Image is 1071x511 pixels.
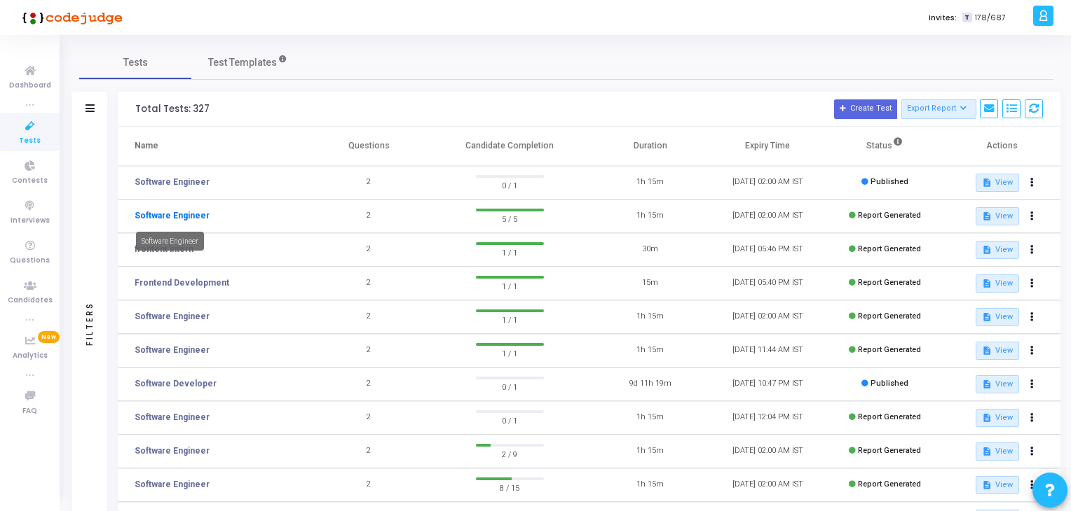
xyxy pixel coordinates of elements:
[592,468,709,502] td: 1h 15m
[135,104,210,115] div: Total Tests: 327
[901,99,976,119] button: Export Report
[135,176,210,188] a: Software Engineer
[476,379,544,393] span: 0 / 1
[12,175,48,187] span: Contests
[208,55,277,70] span: Test Templates
[858,446,921,455] span: Report Generated
[476,346,544,360] span: 1 / 1
[9,80,51,92] span: Dashboard
[976,375,1018,393] button: View
[311,435,428,468] td: 2
[476,279,544,293] span: 1 / 1
[118,127,311,166] th: Name
[709,367,826,401] td: [DATE] 10:47 PM IST
[311,233,428,267] td: 2
[976,409,1018,427] button: View
[709,233,826,267] td: [DATE] 05:46 PM IST
[976,174,1018,192] button: View
[18,3,123,31] img: logo
[976,308,1018,326] button: View
[976,241,1018,259] button: View
[982,447,992,456] mat-icon: description
[976,207,1018,225] button: View
[709,435,826,468] td: [DATE] 02:00 AM IST
[592,401,709,435] td: 1h 15m
[135,310,210,323] a: Software Engineer
[858,278,921,287] span: Report Generated
[858,311,921,321] span: Report Generated
[311,468,428,502] td: 2
[709,468,826,502] td: [DATE] 02:00 AM IST
[19,135,41,147] span: Tests
[709,401,826,435] td: [DATE] 12:04 PM IST
[976,476,1018,494] button: View
[976,274,1018,293] button: View
[311,367,428,401] td: 2
[135,478,210,491] a: Software Engineer
[311,166,428,199] td: 2
[929,12,957,24] label: Invites:
[982,480,992,490] mat-icon: description
[135,444,210,457] a: Software Engineer
[592,166,709,199] td: 1h 15m
[476,178,544,192] span: 0 / 1
[871,177,908,186] span: Published
[709,334,826,367] td: [DATE] 11:44 AM IST
[22,405,37,417] span: FAQ
[858,345,921,354] span: Report Generated
[476,480,544,494] span: 8 / 15
[709,127,826,166] th: Expiry Time
[826,127,943,166] th: Status
[982,413,992,423] mat-icon: description
[982,279,992,288] mat-icon: description
[476,245,544,259] span: 1 / 1
[311,401,428,435] td: 2
[592,267,709,300] td: 15m
[311,267,428,300] td: 2
[10,255,50,267] span: Questions
[476,447,544,461] span: 2 / 9
[135,276,229,289] a: Frontend Development
[709,199,826,233] td: [DATE] 02:00 AM IST
[962,13,971,23] span: T
[476,312,544,326] span: 1 / 1
[428,127,592,166] th: Candidate Completion
[592,435,709,468] td: 1h 15m
[476,211,544,225] span: 5 / 5
[38,331,60,343] span: New
[943,127,1060,166] th: Actions
[135,344,210,356] a: Software Engineer
[311,334,428,367] td: 2
[858,211,921,220] span: Report Generated
[311,127,428,166] th: Questions
[123,55,148,70] span: Tests
[311,300,428,334] td: 2
[709,267,826,300] td: [DATE] 05:40 PM IST
[982,379,992,389] mat-icon: description
[982,346,992,356] mat-icon: description
[976,442,1018,461] button: View
[8,295,53,307] span: Candidates
[975,12,1006,24] span: 178/687
[858,244,921,253] span: Report Generated
[709,166,826,199] td: [DATE] 02:00 AM IST
[871,379,908,388] span: Published
[592,199,709,233] td: 1h 15m
[858,479,921,489] span: Report Generated
[13,350,48,362] span: Analytics
[135,209,210,222] a: Software Engineer
[135,411,210,423] a: Software Engineer
[311,199,428,233] td: 2
[834,99,897,119] button: Create Test
[709,300,826,334] td: [DATE] 02:00 AM IST
[11,215,50,227] span: Interviews
[982,178,992,188] mat-icon: description
[592,233,709,267] td: 30m
[592,367,709,401] td: 9d 11h 19m
[476,413,544,427] span: 0 / 1
[982,211,992,221] mat-icon: description
[83,246,96,400] div: Filters
[135,377,217,390] a: Software Developer
[858,412,921,421] span: Report Generated
[982,245,992,255] mat-icon: description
